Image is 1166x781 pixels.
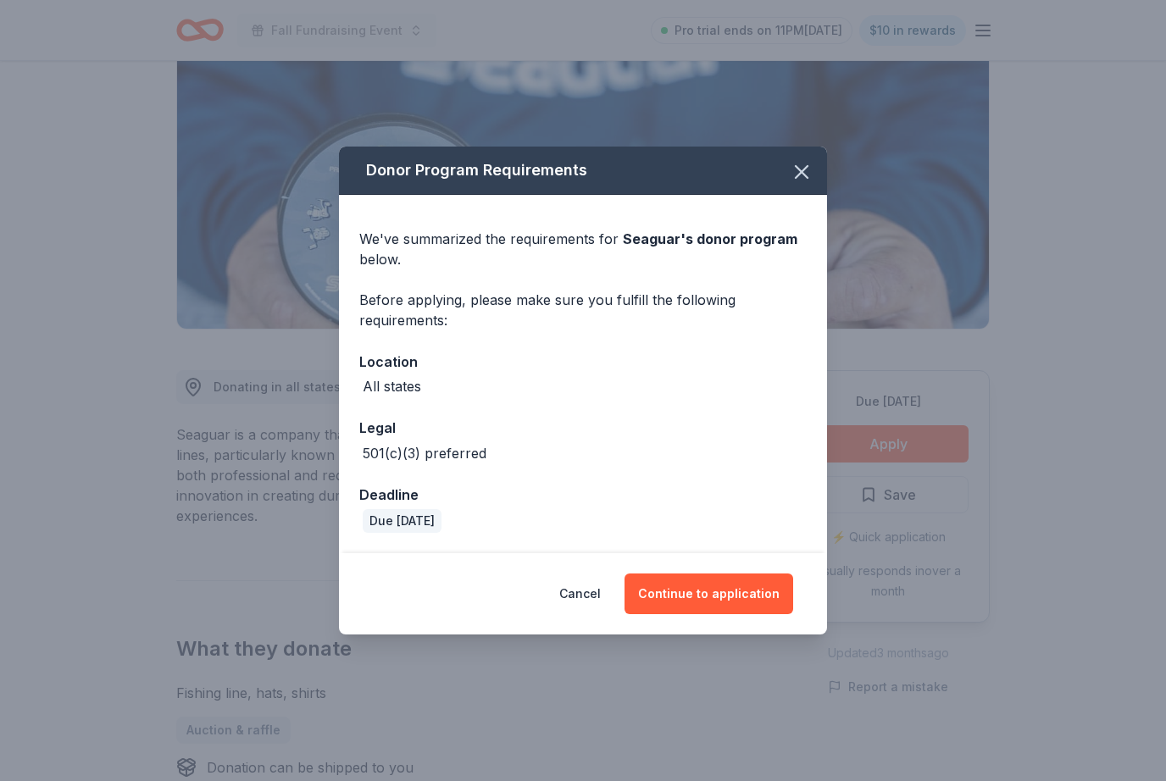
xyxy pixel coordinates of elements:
button: Cancel [559,573,601,614]
div: Location [359,351,807,373]
div: Donor Program Requirements [339,147,827,195]
div: All states [363,376,421,396]
button: Continue to application [625,573,793,614]
div: 501(c)(3) preferred [363,443,486,463]
div: Legal [359,417,807,439]
div: Deadline [359,484,807,506]
div: Due [DATE] [363,509,441,533]
div: We've summarized the requirements for below. [359,229,807,269]
div: Before applying, please make sure you fulfill the following requirements: [359,290,807,330]
span: Seaguar 's donor program [623,230,797,247]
